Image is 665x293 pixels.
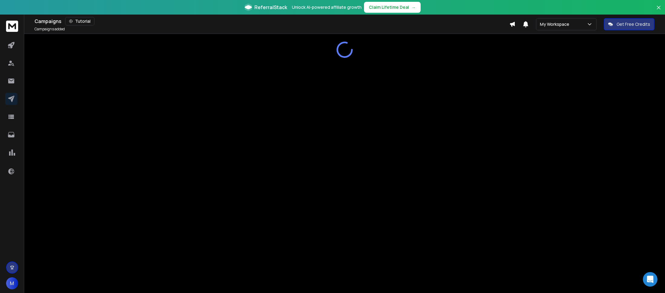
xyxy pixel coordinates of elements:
div: Campaigns [35,17,509,25]
p: Campaigns added [35,27,65,32]
p: My Workspace [540,21,572,27]
button: Tutorial [65,17,94,25]
p: Get Free Credits [617,21,650,27]
div: Open Intercom Messenger [643,272,657,287]
button: Get Free Credits [604,18,654,30]
span: ReferralStack [254,4,287,11]
p: Unlock AI-powered affiliate growth [292,4,362,10]
span: → [412,4,416,10]
button: Claim Lifetime Deal→ [364,2,421,13]
button: M [6,277,18,289]
button: Close banner [655,4,663,18]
